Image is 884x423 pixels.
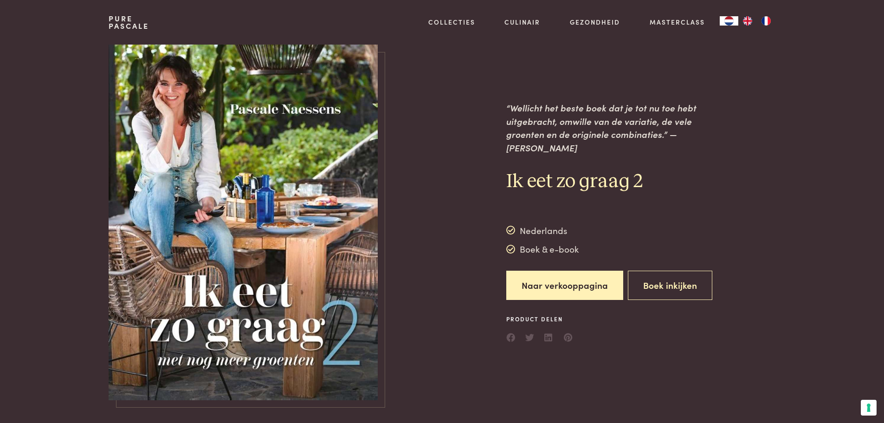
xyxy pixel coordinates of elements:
a: FR [757,16,775,26]
img: https://admin.purepascale.com/wp-content/uploads/2022/12/pascale-naessens-ik-eet-zo-graag-2.jpeg [109,45,378,400]
div: Boek & e-book [506,242,579,256]
a: EN [738,16,757,26]
button: Boek inkijken [628,271,712,300]
a: Gezondheid [570,17,620,27]
aside: Language selected: Nederlands [720,16,775,26]
h2: Ik eet zo graag 2 [506,169,719,194]
span: Product delen [506,315,573,323]
p: “Wellicht het beste boek dat je tot nu toe hebt uitgebracht, omwille van de variatie, de vele gro... [506,101,719,155]
a: Collecties [428,17,475,27]
a: Masterclass [650,17,705,27]
div: Language [720,16,738,26]
a: Naar verkooppagina [506,271,623,300]
a: NL [720,16,738,26]
a: Culinair [504,17,540,27]
div: Nederlands [506,223,579,237]
ul: Language list [738,16,775,26]
a: PurePascale [109,15,149,30]
button: Uw voorkeuren voor toestemming voor trackingtechnologieën [861,400,877,416]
